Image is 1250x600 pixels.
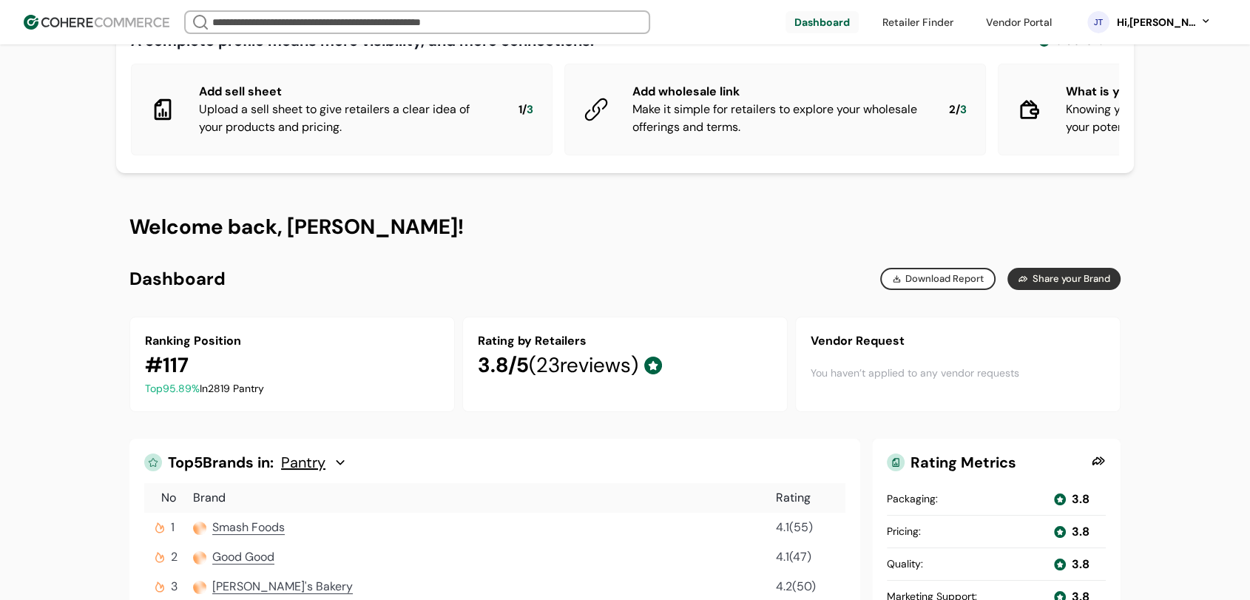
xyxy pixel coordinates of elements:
a: [PERSON_NAME]'s Bakery [212,578,353,596]
div: Quality : [887,556,923,572]
span: 4.2 ( 50 ) [776,579,816,594]
span: Pantry [281,454,325,471]
a: Good Good [212,548,274,566]
span: 3.8 /5 [478,351,529,379]
span: / [522,101,527,118]
h2: Dashboard [129,268,226,290]
span: 1 [518,101,522,118]
button: Share your Brand [1007,268,1121,290]
div: 3.8 [1072,491,1089,508]
span: 3 [960,101,967,118]
div: 3.8 [1072,556,1089,573]
div: Add wholesale link [632,83,925,101]
span: / [956,101,960,118]
div: You haven’t applied to any vendor requests [811,350,1105,396]
a: Smash Foods [212,519,285,536]
span: 4.1 ( 47 ) [776,549,811,564]
div: 3.8 [1072,523,1089,541]
div: Rating [776,489,842,507]
div: # 117 [145,350,189,381]
span: 2 [171,548,178,566]
span: 3 [171,578,178,596]
span: Top 95.89 % [145,382,200,395]
h1: Welcome back, [PERSON_NAME]! [129,213,1121,241]
span: In 2819 Pantry [200,382,264,395]
span: 1 [171,519,175,536]
div: No [147,489,190,507]
span: [PERSON_NAME]'s Bakery [212,579,353,594]
div: Upload a sell sheet to give retailers a clear idea of your products and pricing. [199,101,495,136]
span: ( 23 reviews) [529,351,638,379]
span: 3 [527,101,533,118]
div: Rating by Retailers [478,332,772,350]
span: Smash Foods [212,519,285,535]
div: Rating Metrics [887,454,1085,471]
img: Cohere Logo [24,15,169,30]
div: Pricing : [887,524,921,539]
div: Add sell sheet [199,83,495,101]
button: Hi,[PERSON_NAME] [1115,15,1212,30]
span: 4.1 ( 55 ) [776,519,813,535]
div: Vendor Request [811,332,1105,350]
span: 2 [949,101,956,118]
div: Hi, [PERSON_NAME] [1115,15,1197,30]
div: Packaging : [887,491,938,507]
div: Ranking Position [145,332,439,350]
span: Top 5 Brands in: [168,454,274,471]
div: Make it simple for retailers to explore your wholesale offerings and terms. [632,101,925,136]
span: Good Good [212,549,274,564]
button: Download Report [880,268,996,290]
div: Brand [193,489,773,507]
